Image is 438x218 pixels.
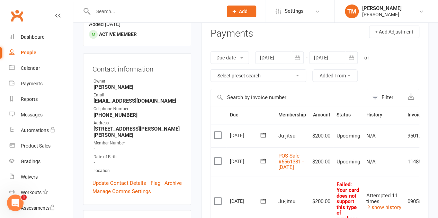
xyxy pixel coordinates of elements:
[366,159,375,165] span: N/A
[230,156,261,167] div: [DATE]
[9,45,73,60] a: People
[7,195,24,211] iframe: Intercom live chat
[21,65,40,71] div: Calendar
[211,89,368,106] input: Search by invoice number
[312,69,358,82] button: Added From
[89,21,120,27] time: Added [DATE]
[275,106,309,124] th: Membership
[369,26,419,38] button: + Add Adjustment
[9,200,73,216] a: Assessments
[93,120,182,126] div: Address
[336,133,360,139] span: Upcoming
[362,5,402,11] div: [PERSON_NAME]
[92,63,182,73] h3: Contact information
[21,127,49,133] div: Automations
[404,106,430,124] th: Invoice #
[21,195,27,200] span: 1
[230,196,261,206] div: [DATE]
[345,4,359,18] div: TM
[366,133,375,139] span: N/A
[9,60,73,76] a: Calendar
[9,154,73,169] a: Gradings
[382,93,393,102] div: Filter
[309,106,333,124] th: Amount
[333,106,363,124] th: Status
[8,7,26,24] a: Clubworx
[21,96,38,102] div: Reports
[363,106,404,124] th: History
[404,124,430,148] td: 9501708
[93,78,182,85] div: Owner
[21,34,45,40] div: Dashboard
[362,11,402,18] div: [PERSON_NAME]
[9,185,73,200] a: Workouts
[93,126,182,138] strong: [STREET_ADDRESS][PERSON_NAME][PERSON_NAME]
[309,147,333,176] td: $200.00
[368,89,403,106] button: Filter
[21,159,41,164] div: Gradings
[366,204,401,210] a: show history
[93,160,182,166] strong: -
[226,106,275,124] th: Due
[93,84,182,90] strong: [PERSON_NAME]
[9,169,73,185] a: Waivers
[211,51,249,64] button: Due date
[93,98,182,104] strong: [EMAIL_ADDRESS][DOMAIN_NAME]
[99,31,137,37] span: Active member
[9,138,73,154] a: Product Sales
[309,124,333,148] td: $200.00
[92,187,151,196] a: Manage Comms Settings
[278,198,295,205] span: Ju-jitsu
[21,112,43,117] div: Messages
[93,106,182,112] div: Cellphone Number
[93,168,182,174] div: Location
[336,159,360,165] span: Upcoming
[93,154,182,160] div: Date of Birth
[21,143,51,149] div: Product Sales
[230,130,261,141] div: [DATE]
[164,179,182,187] a: Archive
[285,3,304,19] span: Settings
[404,147,430,176] td: 1148531
[366,192,397,205] span: Attempted 11 times
[364,54,369,62] div: or
[278,153,303,170] a: POS Sale #6561381 - [DATE]
[9,92,73,107] a: Reports
[21,50,36,55] div: People
[9,76,73,92] a: Payments
[93,146,182,152] strong: -
[151,179,160,187] a: Flag
[91,7,218,16] input: Search...
[93,92,182,98] div: Email
[21,205,55,211] div: Assessments
[9,107,73,123] a: Messages
[211,28,253,39] h3: Payments
[278,133,295,139] span: Ju-jitsu
[239,9,248,14] span: Add
[93,140,182,146] div: Member Number
[93,112,182,118] strong: [PHONE_NUMBER]
[9,29,73,45] a: Dashboard
[21,190,42,195] div: Workouts
[227,6,256,17] button: Add
[92,179,146,187] a: Update Contact Details
[9,123,73,138] a: Automations
[21,174,38,180] div: Waivers
[21,81,43,86] div: Payments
